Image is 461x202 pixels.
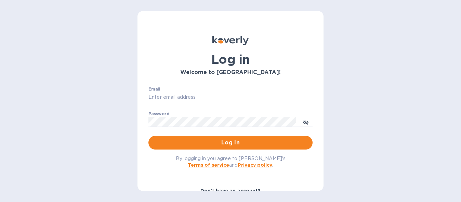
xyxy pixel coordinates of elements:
[212,36,249,45] img: Koverly
[148,112,169,116] label: Password
[176,156,286,168] span: By logging in you agree to [PERSON_NAME]'s and .
[148,69,313,76] h3: Welcome to [GEOGRAPHIC_DATA]!
[148,92,313,103] input: Enter email address
[188,162,229,168] a: Terms of service
[148,87,160,91] label: Email
[154,139,307,147] span: Log in
[200,188,261,193] b: Don't have an account?
[299,115,313,129] button: toggle password visibility
[148,136,313,150] button: Log in
[148,52,313,67] h1: Log in
[238,162,272,168] a: Privacy policy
